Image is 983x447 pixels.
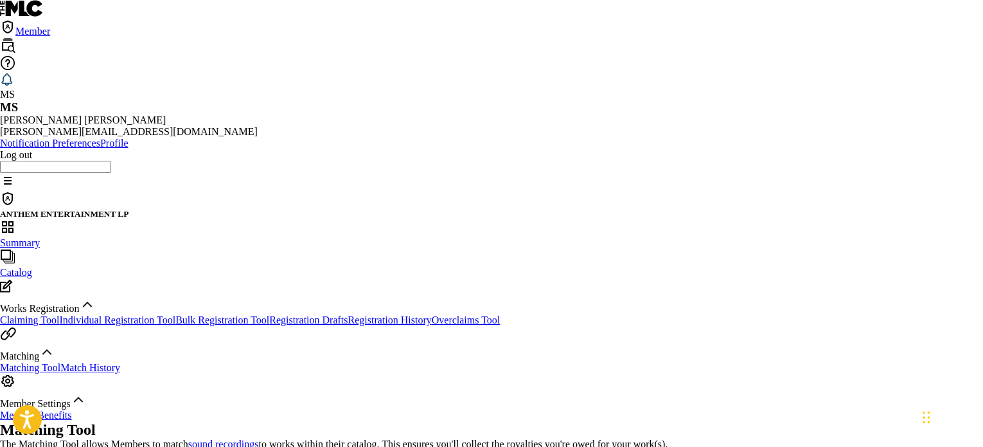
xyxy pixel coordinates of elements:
img: expand [71,392,86,407]
iframe: Chat Widget [919,385,983,447]
iframe: Resource Center [947,275,983,378]
a: Match History [60,362,120,373]
div: Drag [923,398,930,437]
a: Profile [100,138,128,149]
img: expand [39,344,55,360]
a: Bulk Registration Tool [175,315,269,325]
a: Overclaims Tool [432,315,500,325]
img: expand [80,296,95,312]
a: Individual Registration Tool [59,315,175,325]
a: Registration History [348,315,432,325]
a: Registration Drafts [269,315,348,325]
span: Member [15,26,50,37]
